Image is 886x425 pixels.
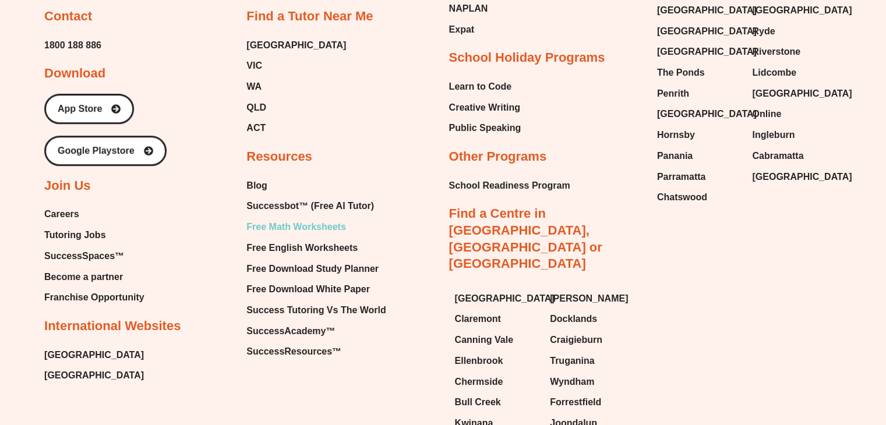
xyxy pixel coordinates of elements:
[246,218,386,236] a: Free Math Worksheets
[657,189,741,206] a: Chatswood
[657,85,689,102] span: Penrith
[246,260,379,278] span: Free Download Study Planner
[246,197,386,215] a: Successbot™ (Free AI Tutor)
[246,57,346,75] a: VIC
[657,43,757,61] span: [GEOGRAPHIC_DATA]
[752,147,836,165] a: Cabramatta
[246,177,386,194] a: Blog
[246,239,358,257] span: Free English Worksheets
[550,373,594,391] span: Wyndham
[246,99,266,116] span: QLD
[246,78,346,95] a: WA
[455,352,503,370] span: Ellenbrook
[246,323,386,340] a: SuccessAcademy™
[449,78,521,95] a: Learn to Code
[752,2,852,19] span: [GEOGRAPHIC_DATA]
[44,206,144,223] a: Careers
[449,21,475,38] span: Expat
[246,78,262,95] span: WA
[246,119,346,137] a: ACT
[246,8,373,25] h2: Find a Tutor Near Me
[44,367,144,384] a: [GEOGRAPHIC_DATA]
[44,318,181,335] h2: International Websites
[58,146,135,155] span: Google Playstore
[455,290,555,307] span: [GEOGRAPHIC_DATA]
[44,346,144,364] a: [GEOGRAPHIC_DATA]
[44,8,92,25] h2: Contact
[550,310,634,328] a: Docklands
[246,148,312,165] h2: Resources
[246,197,374,215] span: Successbot™ (Free AI Tutor)
[44,206,79,223] span: Careers
[550,373,634,391] a: Wyndham
[449,21,505,38] a: Expat
[752,126,795,144] span: Ingleburn
[752,126,836,144] a: Ingleburn
[246,37,346,54] span: [GEOGRAPHIC_DATA]
[752,23,836,40] a: Ryde
[44,289,144,306] a: Franchise Opportunity
[246,239,386,257] a: Free English Worksheets
[550,352,634,370] a: Truganina
[657,43,741,61] a: [GEOGRAPHIC_DATA]
[752,64,836,82] a: Lidcombe
[455,394,501,411] span: Bull Creek
[449,177,570,194] a: School Readiness Program
[752,43,800,61] span: Riverstone
[246,281,370,298] span: Free Download White Paper
[246,343,386,360] a: SuccessResources™
[657,105,757,123] span: [GEOGRAPHIC_DATA]
[657,64,741,82] a: The Ponds
[657,147,693,165] span: Panania
[44,226,144,244] a: Tutoring Jobs
[246,57,262,75] span: VIC
[44,37,101,54] a: 1800 188 886
[44,136,167,166] a: Google Playstore
[752,23,775,40] span: Ryde
[752,168,852,186] span: [GEOGRAPHIC_DATA]
[657,2,741,19] a: [GEOGRAPHIC_DATA]
[828,369,886,425] iframe: Chat Widget
[752,147,803,165] span: Cabramatta
[455,290,539,307] a: [GEOGRAPHIC_DATA]
[246,119,266,137] span: ACT
[550,394,601,411] span: Forrestfield
[246,260,386,278] a: Free Download Study Planner
[657,2,757,19] span: [GEOGRAPHIC_DATA]
[44,268,123,286] span: Become a partner
[246,281,386,298] a: Free Download White Paper
[657,85,741,102] a: Penrith
[449,78,512,95] span: Learn to Code
[752,2,836,19] a: [GEOGRAPHIC_DATA]
[657,23,741,40] a: [GEOGRAPHIC_DATA]
[550,394,634,411] a: Forrestfield
[449,99,521,116] a: Creative Writing
[550,331,602,349] span: Craigieburn
[44,94,134,124] a: App Store
[657,23,757,40] span: [GEOGRAPHIC_DATA]
[752,64,796,82] span: Lidcombe
[657,105,741,123] a: [GEOGRAPHIC_DATA]
[449,206,602,271] a: Find a Centre in [GEOGRAPHIC_DATA], [GEOGRAPHIC_DATA] or [GEOGRAPHIC_DATA]
[246,177,267,194] span: Blog
[246,218,345,236] span: Free Math Worksheets
[44,226,105,244] span: Tutoring Jobs
[752,85,836,102] a: [GEOGRAPHIC_DATA]
[752,105,836,123] a: Online
[550,290,634,307] a: [PERSON_NAME]
[44,268,144,286] a: Become a partner
[44,247,124,265] span: SuccessSpaces™
[455,394,539,411] a: Bull Creek
[752,168,836,186] a: [GEOGRAPHIC_DATA]
[657,126,741,144] a: Hornsby
[455,310,539,328] a: Claremont
[455,331,539,349] a: Canning Vale
[455,310,501,328] span: Claremont
[58,104,102,114] span: App Store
